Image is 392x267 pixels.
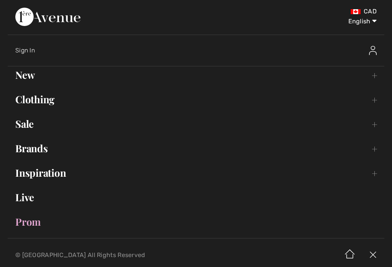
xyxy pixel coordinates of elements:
[15,8,80,26] img: 1ère Avenue
[8,140,384,157] a: Brands
[338,243,361,267] img: Home
[361,243,384,267] img: X
[15,38,384,63] a: Sign InSign In
[15,252,230,258] p: © [GEOGRAPHIC_DATA] All Rights Reserved
[8,164,384,181] a: Inspiration
[8,213,384,230] a: Prom
[231,8,377,15] div: CAD
[369,46,377,55] img: Sign In
[15,47,35,54] span: Sign In
[8,91,384,108] a: Clothing
[8,67,384,83] a: New
[8,189,384,206] a: Live
[8,116,384,132] a: Sale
